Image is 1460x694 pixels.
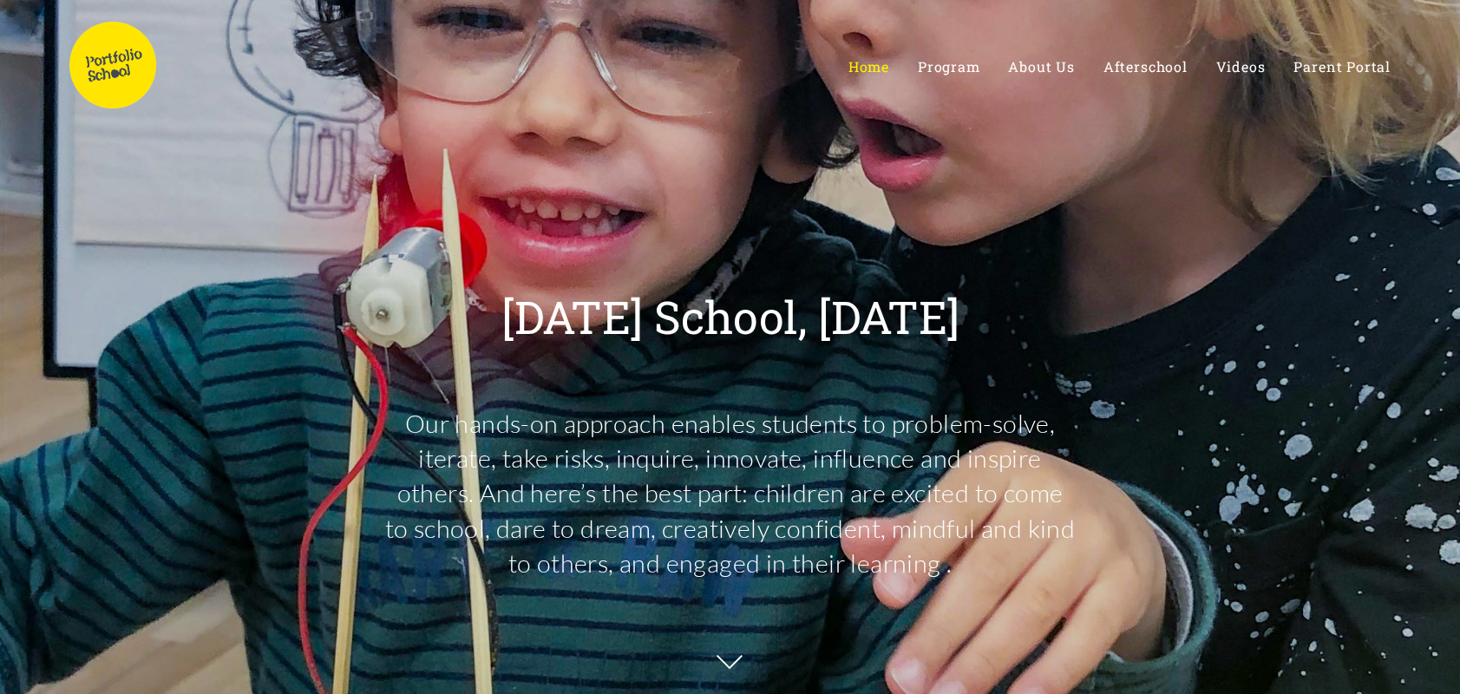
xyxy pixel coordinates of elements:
span: Home [848,57,889,75]
span: Program [918,57,980,75]
span: Afterschool [1103,57,1188,75]
p: [DATE] School, [DATE] [501,294,959,339]
p: Our hands-on approach enables students to problem-solve, iterate, take risks, inquire, innovate, ... [383,406,1077,581]
a: Home [848,58,889,75]
a: Parent Portal [1293,58,1391,75]
a: Afterschool [1103,58,1188,75]
span: Parent Portal [1293,57,1391,75]
span: About Us [1008,57,1074,75]
a: Videos [1216,58,1266,75]
img: Portfolio School [69,22,156,108]
span: Videos [1216,57,1266,75]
